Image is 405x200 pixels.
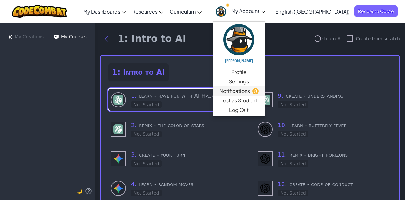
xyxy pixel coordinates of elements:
[12,5,67,18] img: CodeCombat logo
[216,6,226,17] img: avatar
[278,92,283,99] span: 9 .
[278,101,308,108] div: Not Started
[80,3,129,20] a: My Dashboards
[77,189,82,194] span: 🌙
[213,1,268,21] a: My Account
[3,32,49,42] button: My Creations
[260,154,270,164] img: DALL-E 3
[108,63,169,81] h2: 1: Intro to AI
[131,151,136,158] span: 3 .
[77,187,82,195] button: 🌙
[113,124,123,134] img: GPT-4
[108,118,245,140] div: use - GPT-4 (Not Started)
[255,177,392,199] div: use - DALL-E 3 (Not Started)
[272,3,353,20] a: English ([GEOGRAPHIC_DATA])
[108,177,245,199] div: learn to use - Gemini (Not Started)
[83,8,120,15] span: My Dashboards
[132,8,158,15] span: Resources
[278,91,389,100] h3: create - understanding
[219,58,259,63] h5: [PERSON_NAME]
[108,89,245,111] div: learn to use - GPT-4 (Not Started)
[213,67,265,77] a: Profile
[278,180,389,189] h3: create - code of conduct
[223,24,254,55] img: avatar
[219,87,250,95] span: Notifications
[252,88,259,94] span: 8
[354,5,398,17] a: Request a Quote
[275,8,350,15] span: English ([GEOGRAPHIC_DATA])
[278,160,308,167] div: Not Started
[213,105,265,115] a: Log Out
[170,8,196,15] span: Curriculum
[278,190,308,196] div: Not Started
[49,32,92,42] button: My Courses
[131,121,242,130] h3: remix - the color of stars
[118,33,186,44] h1: 1: Intro to AI
[131,91,242,100] h3: learn - have fun with AI HackStack
[322,35,342,42] span: : Learn AI
[255,89,392,111] div: use - GPT-4 (Not Started)
[8,35,12,39] img: Icon
[278,181,287,187] span: 12 .
[113,154,123,164] img: Gemini
[354,35,400,42] span: : Create from scratch
[131,131,162,137] div: Not Started
[131,150,242,159] h3: create - your turn
[213,86,265,96] a: Notifications8
[131,160,162,167] div: Not Started
[129,3,166,20] a: Resources
[113,95,123,105] img: GPT-4
[108,148,245,170] div: use - Gemini (Not Started)
[255,148,392,170] div: use - DALL-E 3 (Not Started)
[113,183,123,193] img: Gemini
[278,131,308,137] div: Not Started
[213,77,265,86] a: Settings
[131,92,136,99] span: 1 .
[213,96,265,105] a: Test as Student
[131,101,162,108] div: Not Started
[260,183,270,193] img: DALL-E 3
[255,118,392,140] div: learn to use - DALL-E 3 (Not Started)
[54,35,59,39] img: Icon
[213,23,265,67] a: [PERSON_NAME]
[278,122,287,128] span: 10 .
[231,8,265,14] span: My Account
[131,180,242,189] h3: learn - random moves
[100,32,113,45] button: Back to modules
[131,181,136,187] span: 4 .
[278,150,389,159] h3: remix - bright horizons
[166,3,205,20] a: Curriculum
[131,190,162,196] div: Not Started
[131,122,136,128] span: 2 .
[260,124,270,134] img: DALL-E 3
[278,121,389,130] h3: learn - butterfly fever
[278,151,287,158] span: 11 .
